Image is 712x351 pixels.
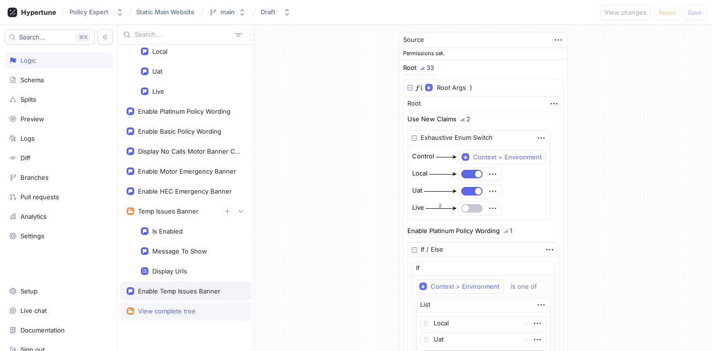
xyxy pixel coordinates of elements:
button: Context > Environment [458,150,546,164]
div: Message To Show [152,247,207,255]
div: Enable HEC Emergency Banner [138,187,232,195]
div: Branches [20,174,49,181]
span: Save [688,10,702,15]
button: Context > Environment [416,279,504,293]
div: Live chat [20,307,47,314]
div: Logs [20,135,35,142]
div: Draft [261,8,276,16]
div: Pull requests [20,193,59,201]
div: Enable Platinum Policy Wording [138,107,230,115]
button: is one of [506,279,551,293]
button: Policy Expert [66,4,128,20]
div: Source [403,35,424,45]
div: 2 [426,202,455,209]
button: Reset [654,5,680,20]
div: Diff [20,154,30,162]
div: Permissions set. [399,48,567,60]
div: 33 [426,65,434,71]
div: Documentation [20,326,65,334]
div: Enable Platinum Policy Wording [407,228,500,234]
div: Local [152,48,168,55]
span: Root Args [437,83,466,93]
div: Uat [412,186,422,195]
div: Root [403,65,416,71]
div: Exhaustive Enum Switch [421,133,493,143]
div: ) [470,83,472,93]
a: Documentation [5,322,113,338]
div: Settings [20,232,44,240]
div: Temp Issues Banner [138,207,198,215]
div: Root [407,99,421,108]
div: Schema [20,76,44,84]
div: Enable Temp Issues Banner [138,287,220,295]
div: Splits [20,96,36,103]
div: View complete tree [138,307,196,315]
button: Draft [257,4,295,20]
span: Static Main Website [136,9,195,15]
button: View changes [600,5,651,20]
div: Display Urls [152,267,187,275]
button: Search...K [5,29,95,45]
div: Logic [20,57,36,64]
div: If / Else [421,245,443,254]
div: K [76,32,90,42]
div: Live [412,203,424,213]
div: Uat [152,68,162,75]
div: Local [412,169,427,178]
div: Use New Claims [407,116,456,122]
span: Search... [19,34,45,40]
div: Is Enabled [152,227,183,235]
div: Display No Calls Motor Banner Content [138,147,242,155]
div: Live [152,88,164,95]
span: View changes [604,10,646,15]
p: If [416,263,420,273]
div: is one of [511,283,537,291]
div: 1 [510,228,512,234]
div: Enable Basic Policy Wording [138,127,221,135]
div: main [220,8,235,16]
div: Control [412,152,434,161]
div: Policy Expert [69,8,109,16]
div: Analytics [20,213,47,220]
div: 𝑓 [416,83,418,93]
span: Reset [659,10,675,15]
div: 2 [466,116,470,122]
button: main [205,4,250,20]
input: Search... [135,30,231,39]
div: Context > Environment [473,153,542,161]
div: Preview [20,115,44,123]
div: Context > Environment [431,283,499,291]
button: Save [683,5,706,20]
div: List [420,300,430,310]
div: Setup [20,287,38,295]
div: ( [420,83,423,93]
div: Enable Motor Emergency Banner [138,167,236,175]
